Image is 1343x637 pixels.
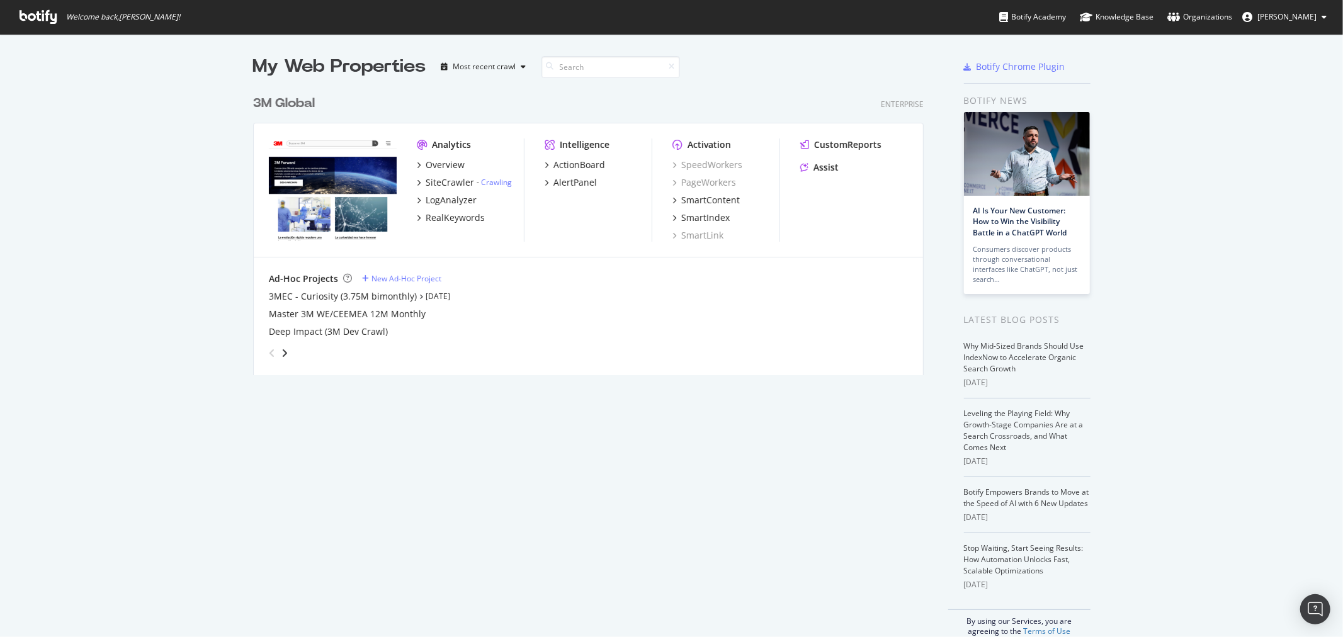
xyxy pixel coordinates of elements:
div: ActionBoard [553,159,605,171]
div: My Web Properties [253,54,426,79]
a: Terms of Use [1023,626,1070,636]
div: grid [253,79,934,375]
a: Assist [800,161,839,174]
input: Search [541,56,680,78]
div: SiteCrawler [426,176,474,189]
div: CustomReports [814,138,881,151]
div: 3M Global [253,94,315,113]
a: Master 3M WE/CEEMEA 12M Monthly [269,308,426,320]
div: AlertPanel [553,176,597,189]
div: angle-left [264,343,280,363]
a: AlertPanel [545,176,597,189]
a: Botify Empowers Brands to Move at the Speed of AI with 6 New Updates [964,487,1089,509]
div: Intelligence [560,138,609,151]
button: Most recent crawl [436,57,531,77]
div: [DATE] [964,512,1091,523]
div: [DATE] [964,456,1091,467]
a: Why Mid-Sized Brands Should Use IndexNow to Accelerate Organic Search Growth [964,341,1084,374]
a: Overview [417,159,465,171]
span: Alexander Parrales [1257,11,1317,22]
a: SmartIndex [672,211,730,224]
span: Welcome back, [PERSON_NAME] ! [66,12,180,22]
div: [DATE] [964,377,1091,388]
a: 3M Global [253,94,320,113]
a: CustomReports [800,138,881,151]
div: Most recent crawl [453,63,516,70]
div: [DATE] [964,579,1091,590]
div: - [477,177,512,188]
div: By using our Services, you are agreeing to the [948,609,1091,636]
div: Analytics [432,138,471,151]
div: RealKeywords [426,211,485,224]
a: AI Is Your New Customer: How to Win the Visibility Battle in a ChatGPT World [973,205,1067,237]
a: SiteCrawler- Crawling [417,176,512,189]
div: Latest Blog Posts [964,313,1091,327]
a: Stop Waiting, Start Seeing Results: How Automation Unlocks Fast, Scalable Optimizations [964,543,1084,576]
a: 3MEC - Curiosity (3.75M bimonthly) [269,290,417,303]
div: New Ad-Hoc Project [371,273,441,284]
a: Deep Impact (3M Dev Crawl) [269,325,388,338]
div: Botify Academy [999,11,1066,23]
div: Enterprise [881,99,924,110]
img: www.command.com [269,138,397,240]
a: ActionBoard [545,159,605,171]
div: Overview [426,159,465,171]
a: RealKeywords [417,211,485,224]
a: New Ad-Hoc Project [362,273,441,284]
a: Crawling [481,177,512,188]
div: angle-right [280,347,289,359]
a: Leveling the Playing Field: Why Growth-Stage Companies Are at a Search Crossroads, and What Comes... [964,408,1084,453]
a: Botify Chrome Plugin [964,60,1065,73]
div: Knowledge Base [1080,11,1153,23]
div: Ad-Hoc Projects [269,273,338,285]
div: Activation [688,138,731,151]
div: Botify Chrome Plugin [977,60,1065,73]
div: Organizations [1167,11,1232,23]
a: [DATE] [426,291,450,302]
div: Consumers discover products through conversational interfaces like ChatGPT, not just search… [973,244,1080,285]
div: SmartIndex [681,211,730,224]
div: SmartContent [681,194,740,206]
a: PageWorkers [672,176,736,189]
div: Open Intercom Messenger [1300,594,1330,624]
a: SmartContent [672,194,740,206]
div: Botify news [964,94,1091,108]
a: LogAnalyzer [417,194,477,206]
button: [PERSON_NAME] [1232,7,1337,27]
a: SmartLink [672,229,723,242]
img: AI Is Your New Customer: How to Win the Visibility Battle in a ChatGPT World [964,112,1090,196]
div: Assist [813,161,839,174]
div: LogAnalyzer [426,194,477,206]
a: SpeedWorkers [672,159,742,171]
